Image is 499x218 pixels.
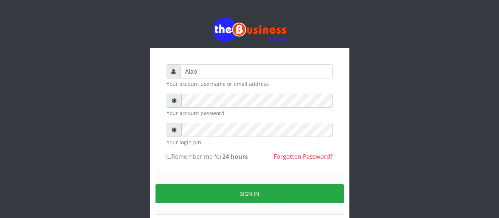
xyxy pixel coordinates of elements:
[167,138,333,146] small: Your login pin
[222,152,248,161] b: 24 hours
[167,152,248,161] label: Remember me for
[274,152,333,161] a: Forgotten Password?
[167,109,333,117] small: Your account password
[167,80,333,88] small: Your account username or email address
[167,154,171,159] input: Remember me for24 hours
[155,184,344,203] button: Sign in
[180,64,333,78] input: Username or email address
